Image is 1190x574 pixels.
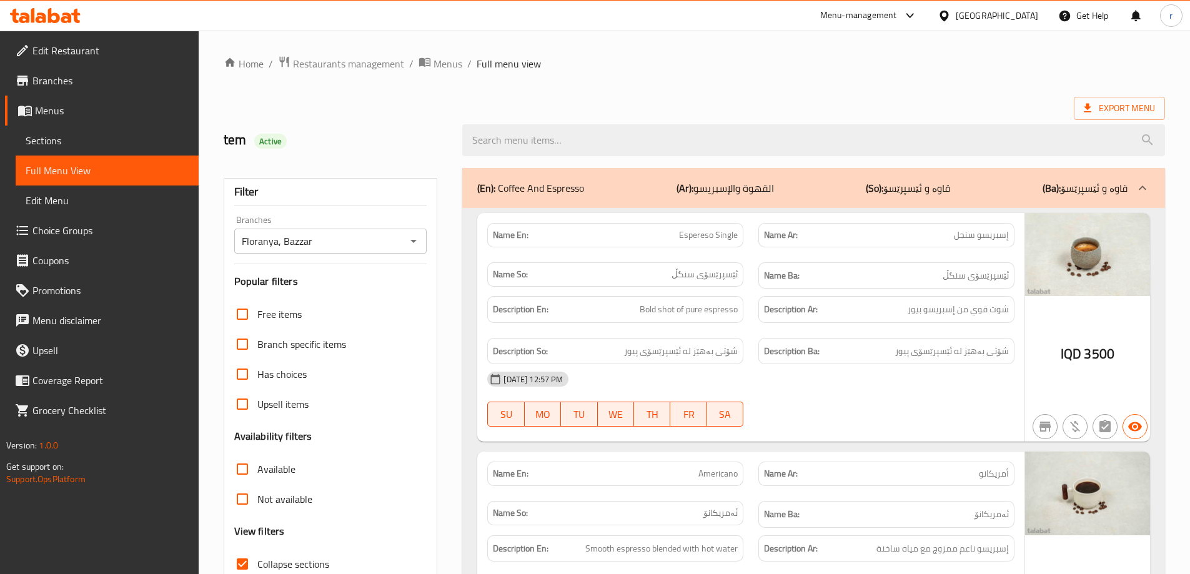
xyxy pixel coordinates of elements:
[26,163,189,178] span: Full Menu View
[1043,181,1128,195] p: قاوە و ئێسپرێسۆ
[434,56,462,71] span: Menus
[1074,97,1165,120] span: Export Menu
[493,302,548,317] strong: Description En:
[269,56,273,71] li: /
[712,405,738,423] span: SA
[5,66,199,96] a: Branches
[764,302,818,317] strong: Description Ar:
[866,179,883,197] b: (So):
[32,73,189,88] span: Branches
[5,395,199,425] a: Grocery Checklist
[1043,179,1061,197] b: (Ba):
[32,313,189,328] span: Menu disclaimer
[764,541,818,557] strong: Description Ar:
[35,103,189,118] span: Menus
[32,403,189,418] span: Grocery Checklist
[640,302,738,317] span: Bold shot of pure espresso
[257,492,312,507] span: Not available
[257,337,346,352] span: Branch specific items
[707,402,743,427] button: SA
[498,374,568,385] span: [DATE] 12:57 PM
[525,402,561,427] button: MO
[224,56,1165,72] nav: breadcrumb
[639,405,665,423] span: TH
[979,467,1009,480] span: أمريكانو
[5,275,199,305] a: Promotions
[5,215,199,245] a: Choice Groups
[876,541,1009,557] span: إسبريسو ناعم ممزوج مع مياه ساخنة
[493,507,528,520] strong: Name So:
[585,541,738,557] span: Smooth espresso blended with hot water
[257,397,309,412] span: Upsell items
[278,56,404,72] a: Restaurants management
[405,232,422,250] button: Open
[493,467,528,480] strong: Name En:
[32,343,189,358] span: Upsell
[634,402,670,427] button: TH
[624,344,738,359] span: شۆتى بەهێز له ئێسپرێسۆی پیور
[234,429,312,443] h3: Availability filters
[675,405,702,423] span: FR
[1025,213,1150,296] img: Floranyaespereso_SingleMa638954388891004524.jpg
[5,305,199,335] a: Menu disclaimer
[670,402,707,427] button: FR
[493,268,528,281] strong: Name So:
[5,335,199,365] a: Upsell
[493,405,519,423] span: SU
[866,181,950,195] p: قاوە و ئێسپرێسۆ
[764,507,800,522] strong: Name Ba:
[974,507,1009,522] span: ئەمريكانۆ
[677,181,774,195] p: القهوة والإسبريسو
[698,467,738,480] span: Americano
[234,274,427,289] h3: Popular filters
[703,507,738,520] span: ئەمريكانۆ
[26,193,189,208] span: Edit Menu
[820,8,897,23] div: Menu-management
[764,344,820,359] strong: Description Ba:
[5,365,199,395] a: Coverage Report
[1033,414,1058,439] button: Not branch specific item
[6,471,86,487] a: Support.OpsPlatform
[1093,414,1118,439] button: Not has choices
[566,405,592,423] span: TU
[954,229,1009,242] span: إسبريسو سنجل
[943,268,1009,284] span: ئێسپرێسۆی سنگڵ
[1063,414,1088,439] button: Purchased item
[764,467,798,480] strong: Name Ar:
[5,96,199,126] a: Menus
[5,36,199,66] a: Edit Restaurant
[39,437,58,453] span: 1.0.0
[254,134,287,149] div: Active
[26,133,189,148] span: Sections
[679,229,738,242] span: Espereso Single
[32,253,189,268] span: Coupons
[32,43,189,58] span: Edit Restaurant
[1169,9,1173,22] span: r
[462,168,1165,208] div: (En): Coffee And Espresso(Ar):القهوة والإسبريسو(So):قاوە و ئێسپرێسۆ(Ba):قاوە و ئێسپرێسۆ
[1025,452,1150,535] img: FloranyaAmericanoMazin_Wa638954389020254155.jpg
[5,245,199,275] a: Coupons
[677,179,693,197] b: (Ar):
[254,136,287,147] span: Active
[530,405,556,423] span: MO
[908,302,1009,317] span: شوت قوي من إسبريسو بيور
[956,9,1038,22] div: [GEOGRAPHIC_DATA]
[895,344,1009,359] span: شۆتى بەهێز له ئێسپرێسۆی پیور
[462,124,1165,156] input: search
[224,56,264,71] a: Home
[764,268,800,284] strong: Name Ba:
[598,402,634,427] button: WE
[477,179,495,197] b: (En):
[32,373,189,388] span: Coverage Report
[493,229,528,242] strong: Name En:
[257,367,307,382] span: Has choices
[6,458,64,475] span: Get support on:
[487,402,524,427] button: SU
[1123,414,1148,439] button: Available
[16,156,199,186] a: Full Menu View
[477,181,584,195] p: Coffee And Espresso
[467,56,472,71] li: /
[234,179,427,205] div: Filter
[1061,342,1081,366] span: IQD
[16,186,199,215] a: Edit Menu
